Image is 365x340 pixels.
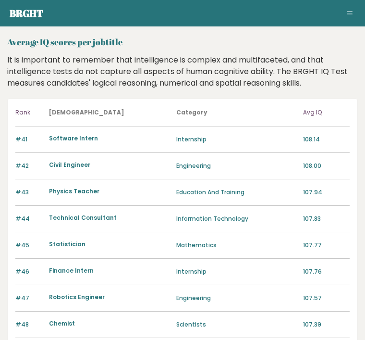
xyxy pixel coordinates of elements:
[176,135,297,144] p: Internship
[7,36,358,49] h2: Average IQ scores per jobtitle
[176,162,297,170] p: Engineering
[303,320,350,329] p: 107.39
[303,162,350,170] p: 108.00
[49,108,124,116] b: [DEMOGRAPHIC_DATA]
[176,188,297,197] p: Education And Training
[15,241,43,250] p: #45
[49,319,75,327] a: Chemist
[49,240,85,248] a: Statistician
[176,320,297,329] p: Scientists
[15,214,43,223] p: #44
[303,241,350,250] p: 107.77
[176,241,297,250] p: Mathematics
[303,135,350,144] p: 108.14
[303,188,350,197] p: 107.94
[15,294,43,302] p: #47
[15,320,43,329] p: #48
[344,8,355,19] button: Toggle navigation
[49,187,99,195] a: Physics Teacher
[15,188,43,197] p: #43
[176,108,207,116] b: Category
[10,7,43,20] a: Brght
[15,107,43,118] p: Rank
[49,214,117,222] a: Technical Consultant
[303,294,350,302] p: 107.57
[176,267,297,276] p: Internship
[176,294,297,302] p: Engineering
[303,107,350,118] p: Avg IQ
[49,161,90,169] a: Civil Engineer
[176,214,297,223] p: Information Technology
[49,293,105,301] a: Robotics Engineer
[15,135,43,144] p: #41
[4,54,362,89] div: It is important to remember that intelligence is complex and multifaceted, and that intelligence ...
[303,214,350,223] p: 107.83
[303,267,350,276] p: 107.76
[49,134,98,142] a: Software Intern
[49,266,94,275] a: Finance Intern
[15,162,43,170] p: #42
[15,267,43,276] p: #46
